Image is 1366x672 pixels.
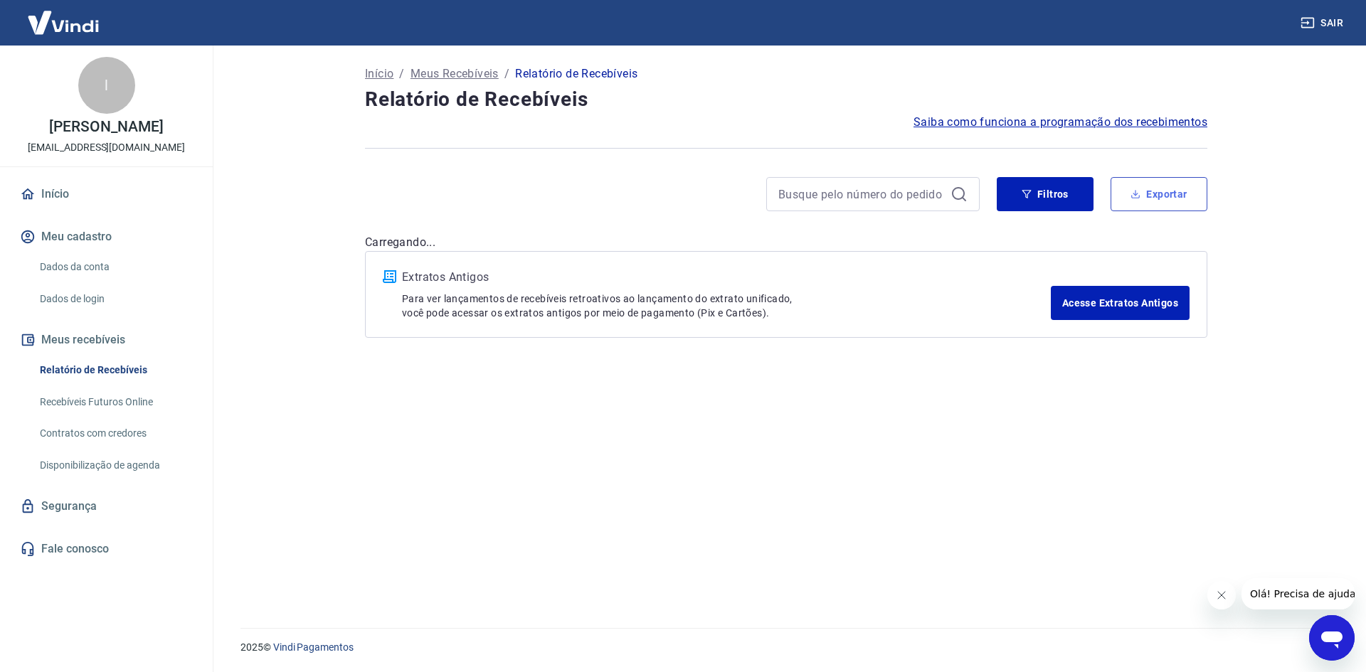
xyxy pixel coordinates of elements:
[34,388,196,417] a: Recebíveis Futuros Online
[778,183,945,205] input: Busque pelo número do pedido
[504,65,509,82] p: /
[383,270,396,283] img: ícone
[1111,177,1207,211] button: Exportar
[515,65,637,82] p: Relatório de Recebíveis
[1298,10,1349,36] button: Sair
[997,177,1094,211] button: Filtros
[34,284,196,314] a: Dados de login
[914,114,1207,131] a: Saiba como funciona a programação dos recebimentos
[402,292,1051,320] p: Para ver lançamentos de recebíveis retroativos ao lançamento do extrato unificado, você pode aces...
[17,533,196,565] a: Fale conosco
[9,10,120,21] span: Olá! Precisa de ajuda?
[17,221,196,252] button: Meu cadastro
[17,491,196,522] a: Segurança
[273,641,354,653] a: Vindi Pagamentos
[365,65,393,82] a: Início
[78,57,135,114] div: l
[49,119,163,134] p: [PERSON_NAME]
[1241,578,1355,609] iframe: Mensagem da empresa
[17,324,196,356] button: Meus recebíveis
[1051,286,1190,320] a: Acesse Extratos Antigos
[34,451,196,480] a: Disponibilização de agenda
[34,356,196,385] a: Relatório de Recebíveis
[28,140,185,155] p: [EMAIL_ADDRESS][DOMAIN_NAME]
[34,252,196,282] a: Dados da conta
[240,640,1332,655] p: 2025 ©
[1207,581,1236,609] iframe: Fechar mensagem
[365,234,1207,251] p: Carregando...
[399,65,404,82] p: /
[1309,615,1355,661] iframe: Botão para abrir a janela de mensagens
[17,178,196,210] a: Início
[17,1,110,44] img: Vindi
[34,419,196,448] a: Contratos com credores
[402,269,1051,286] p: Extratos Antigos
[365,85,1207,114] h4: Relatório de Recebíveis
[411,65,499,82] a: Meus Recebíveis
